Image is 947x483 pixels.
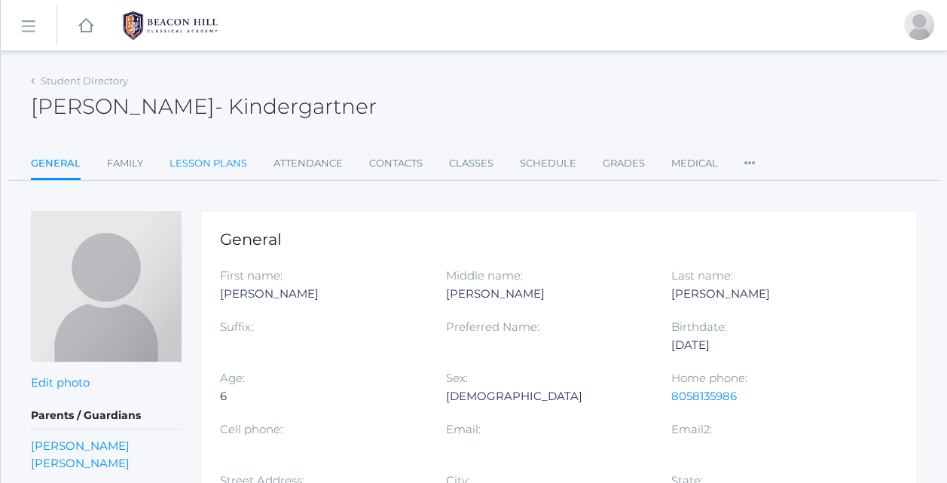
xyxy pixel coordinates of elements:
[220,319,253,334] label: Suffix:
[445,285,648,303] div: [PERSON_NAME]
[220,422,283,436] label: Cell phone:
[273,148,343,179] a: Attendance
[220,268,283,283] label: First name:
[107,148,143,179] a: Family
[449,148,493,179] a: Classes
[445,371,467,385] label: Sex:
[603,148,645,179] a: Grades
[31,437,130,454] a: [PERSON_NAME]
[220,231,897,248] h1: General
[31,95,377,118] h2: [PERSON_NAME]
[671,148,718,179] a: Medical
[671,389,737,403] a: 8058135986
[520,148,576,179] a: Schedule
[41,75,128,87] a: Student Directory
[31,148,81,181] a: General
[31,211,182,362] img: Vincent Scrudato
[904,10,934,40] div: Ashley Scrudato
[671,319,727,334] label: Birthdate:
[671,371,747,385] label: Home phone:
[31,375,90,390] a: Edit photo
[114,7,227,44] img: 1_BHCALogos-05.png
[220,371,245,385] label: Age:
[215,93,377,119] span: - Kindergartner
[445,387,648,405] div: [DEMOGRAPHIC_DATA]
[671,336,874,354] div: [DATE]
[369,148,423,179] a: Contacts
[445,422,480,436] label: Email:
[220,285,423,303] div: [PERSON_NAME]
[671,285,874,303] div: [PERSON_NAME]
[31,454,130,472] a: [PERSON_NAME]
[445,268,522,283] label: Middle name:
[31,403,182,429] h5: Parents / Guardians
[220,387,423,405] div: 6
[170,148,247,179] a: Lesson Plans
[671,268,733,283] label: Last name:
[671,422,712,436] label: Email2:
[445,319,539,334] label: Preferred Name:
